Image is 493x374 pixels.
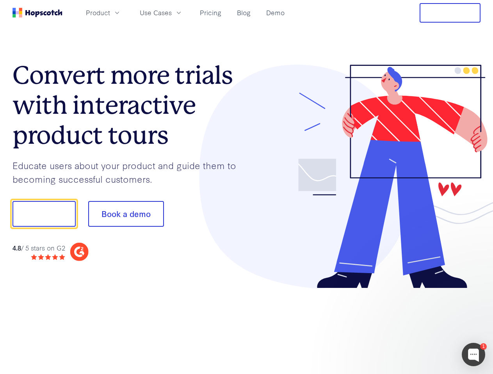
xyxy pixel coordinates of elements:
strong: 4.8 [12,243,21,252]
button: Book a demo [88,201,164,227]
a: Home [12,8,62,18]
div: 1 [480,343,487,350]
a: Demo [263,6,288,19]
a: Pricing [197,6,224,19]
p: Educate users about your product and guide them to becoming successful customers. [12,159,247,185]
span: Use Cases [140,8,172,18]
button: Free Trial [420,3,481,23]
button: Use Cases [135,6,187,19]
div: / 5 stars on G2 [12,243,65,253]
span: Product [86,8,110,18]
h1: Convert more trials with interactive product tours [12,60,247,150]
button: Product [81,6,126,19]
button: Show me! [12,201,76,227]
a: Blog [234,6,254,19]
